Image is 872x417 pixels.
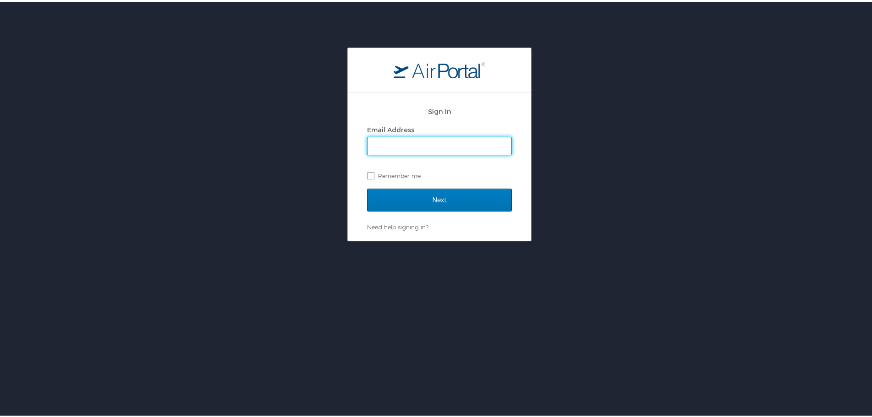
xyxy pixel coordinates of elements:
label: Email Address [367,124,414,132]
h2: Sign In [367,104,512,115]
img: logo [394,60,485,76]
input: Next [367,187,512,210]
label: Remember me [367,167,512,181]
a: Need help signing in? [367,222,428,229]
